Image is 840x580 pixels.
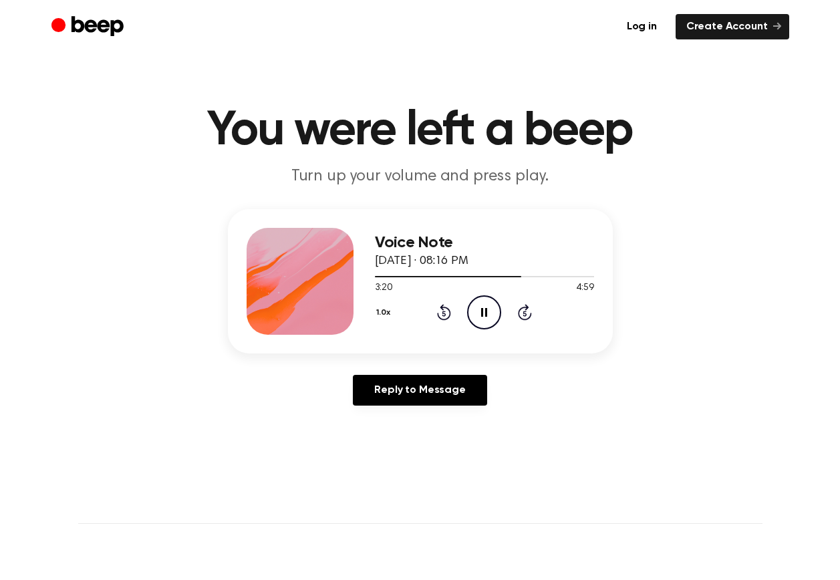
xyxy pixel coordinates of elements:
[353,375,486,406] a: Reply to Message
[576,281,593,295] span: 4:59
[375,234,594,252] h3: Voice Note
[51,14,127,40] a: Beep
[375,301,396,324] button: 1.0x
[78,107,762,155] h1: You were left a beep
[616,14,668,39] a: Log in
[375,255,468,267] span: [DATE] · 08:16 PM
[375,281,392,295] span: 3:20
[164,166,677,188] p: Turn up your volume and press play.
[676,14,789,39] a: Create Account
